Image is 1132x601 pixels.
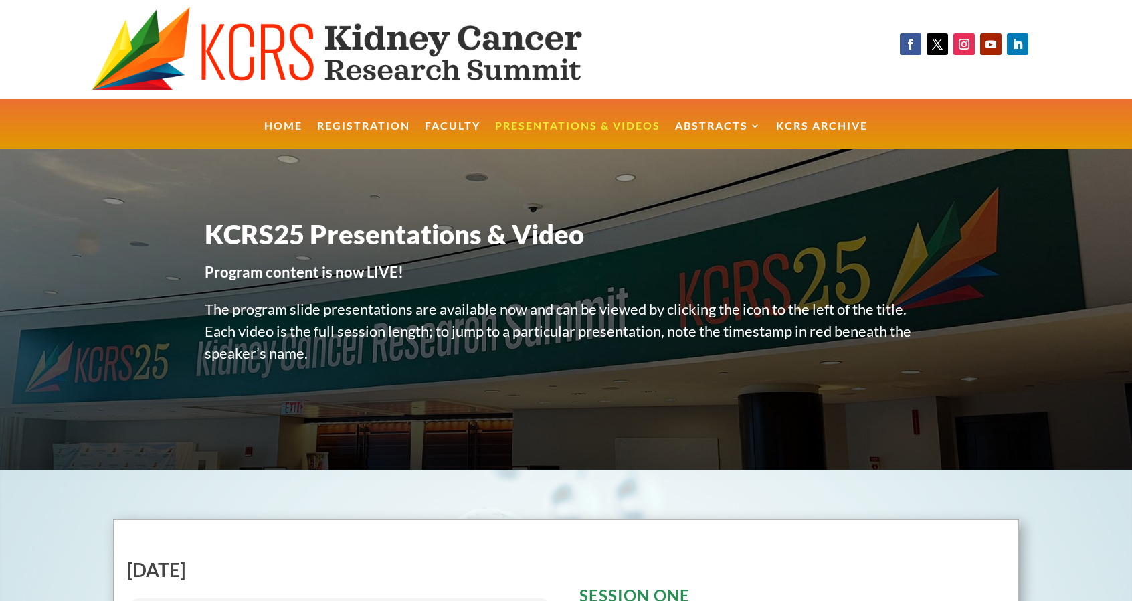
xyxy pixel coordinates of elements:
[317,121,410,150] a: Registration
[675,121,761,150] a: Abstracts
[900,33,921,55] a: Follow on Facebook
[205,263,403,281] strong: Program content is now LIVE!
[776,121,868,150] a: KCRS Archive
[953,33,975,55] a: Follow on Instagram
[127,560,553,586] h2: [DATE]
[927,33,948,55] a: Follow on X
[264,121,302,150] a: Home
[495,121,660,150] a: Presentations & Videos
[205,298,927,379] p: The program slide presentations are available now and can be viewed by clicking the icon to the l...
[92,7,642,92] img: KCRS generic logo wide
[1007,33,1028,55] a: Follow on LinkedIn
[205,218,584,250] span: KCRS25 Presentations & Video
[425,121,480,150] a: Faculty
[980,33,1002,55] a: Follow on Youtube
